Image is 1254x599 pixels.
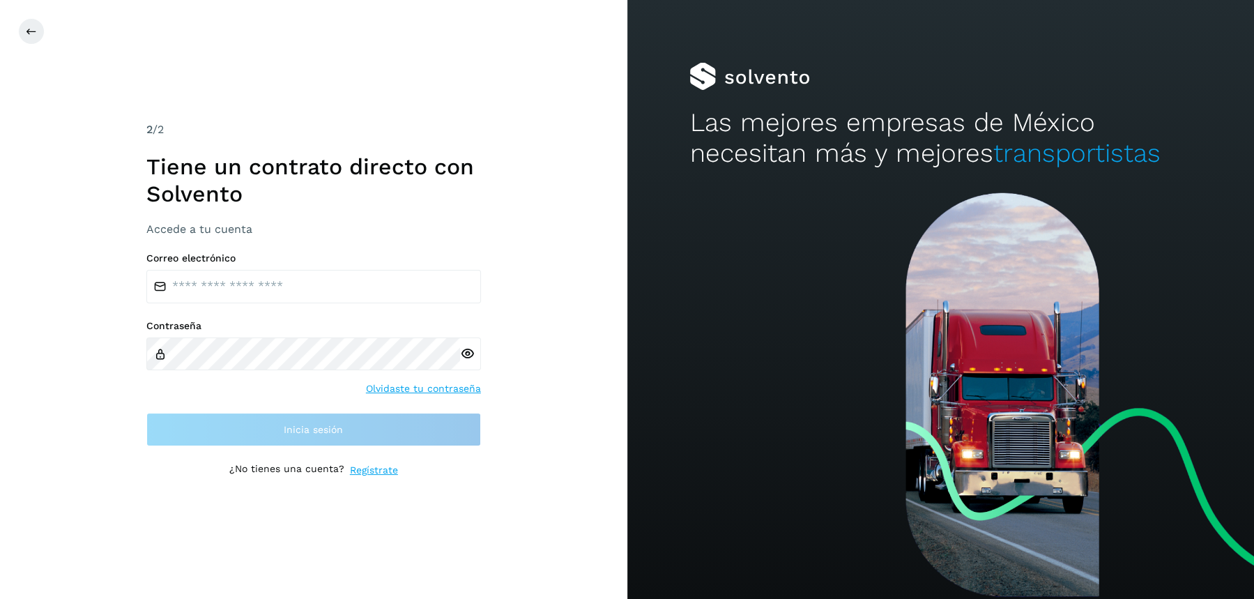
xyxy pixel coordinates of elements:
h2: Las mejores empresas de México necesitan más y mejores [689,107,1191,169]
a: Olvidaste tu contraseña [366,381,481,396]
div: /2 [146,121,481,138]
span: transportistas [993,138,1160,168]
a: Regístrate [350,463,398,478]
p: ¿No tienes una cuenta? [229,463,344,478]
span: Inicia sesión [284,425,343,434]
label: Contraseña [146,320,481,332]
h3: Accede a tu cuenta [146,222,481,236]
label: Correo electrónico [146,252,481,264]
span: 2 [146,123,153,136]
button: Inicia sesión [146,413,481,446]
h1: Tiene un contrato directo con Solvento [146,153,481,207]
